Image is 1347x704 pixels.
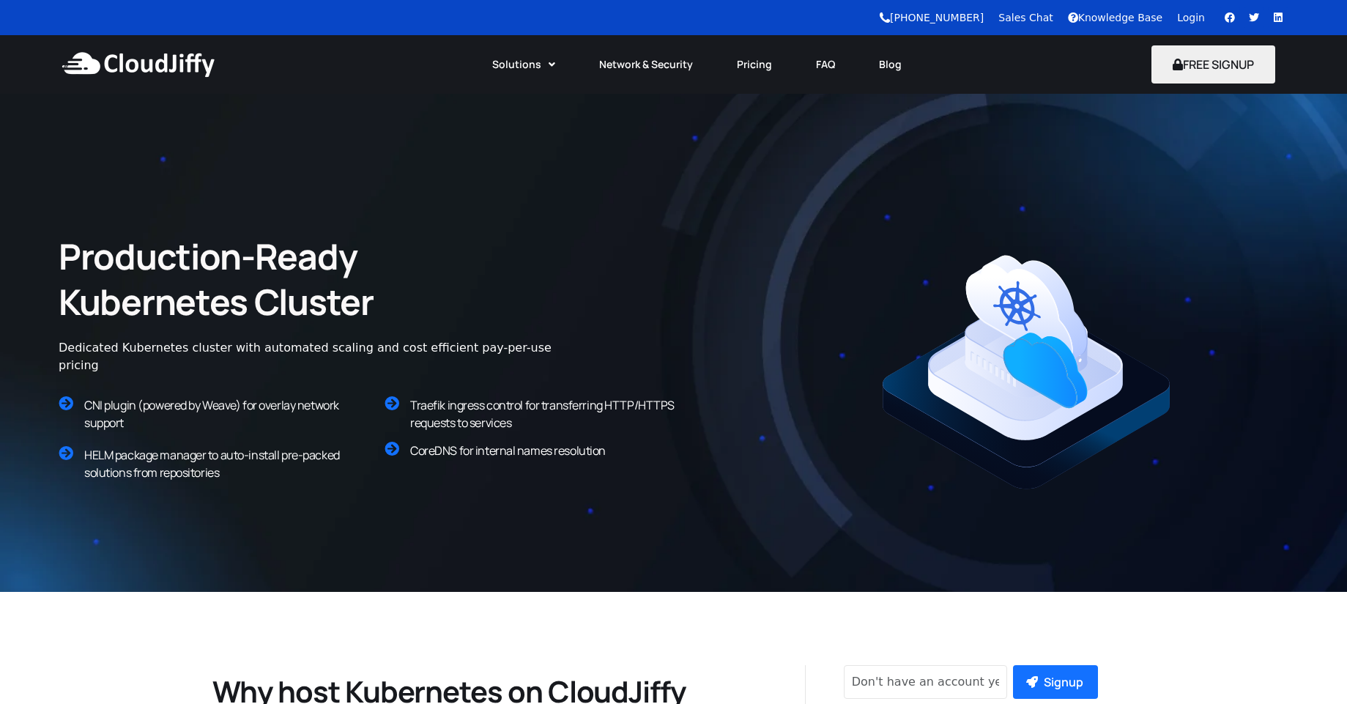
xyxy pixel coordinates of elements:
span: HELM package manager to auto-install pre-packed solutions from repositories [84,447,340,481]
span: CoreDNS for internal names resolution [410,442,606,459]
a: Knowledge Base [1068,12,1163,23]
input: Don't have an account yet? [844,665,1008,699]
a: Pricing [715,48,794,81]
div: Dedicated Kubernetes cluster with automated scaling and cost efficient pay-per-use pricing [59,339,571,374]
a: Solutions [470,48,577,81]
a: FREE SIGNUP [1151,56,1275,73]
a: Blog [857,48,924,81]
span: Traefik ingress control for transferring HTTP/HTTPS requests to services [410,397,675,431]
h2: Production-Ready Kubernetes Cluster [59,234,498,325]
a: [PHONE_NUMBER] [880,12,984,23]
a: Sales Chat [998,12,1053,23]
img: kubernetes-01.svg [880,253,1173,492]
button: Signup [1013,665,1098,699]
button: FREE SIGNUP [1151,45,1275,84]
a: Login [1177,12,1205,23]
span: CNI plugin (powered by Weave) for overlay network support [84,397,339,431]
a: Network & Security [577,48,715,81]
a: FAQ [794,48,857,81]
